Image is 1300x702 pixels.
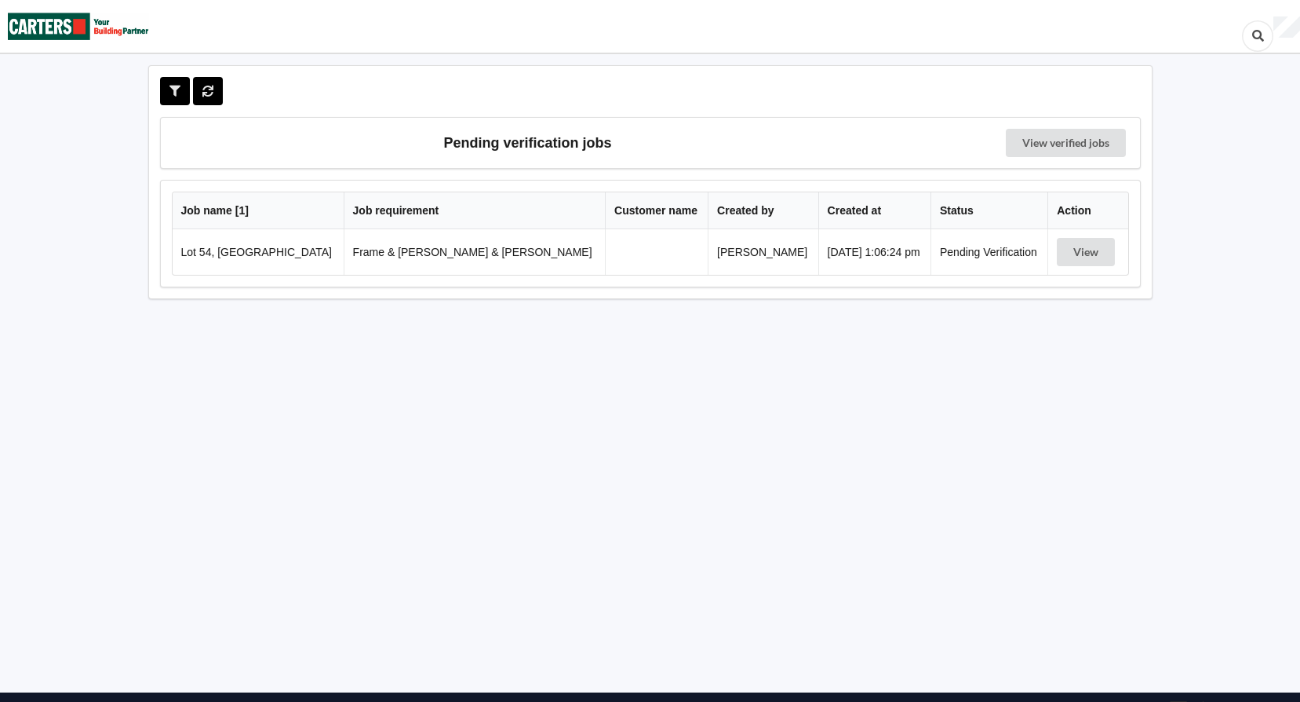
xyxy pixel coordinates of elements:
[344,229,606,275] td: Frame & [PERSON_NAME] & [PERSON_NAME]
[173,229,344,275] td: Lot 54, [GEOGRAPHIC_DATA]
[605,192,708,229] th: Customer name
[172,129,884,157] h3: Pending verification jobs
[1273,16,1300,38] div: User Profile
[344,192,606,229] th: Job requirement
[818,192,930,229] th: Created at
[708,229,818,275] td: [PERSON_NAME]
[930,229,1047,275] td: Pending Verification
[1047,192,1127,229] th: Action
[173,192,344,229] th: Job name [ 1 ]
[1006,129,1126,157] a: View verified jobs
[1057,246,1118,258] a: View
[1057,238,1115,266] button: View
[818,229,930,275] td: [DATE] 1:06:24 pm
[8,1,149,52] img: Carters
[930,192,1047,229] th: Status
[708,192,818,229] th: Created by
